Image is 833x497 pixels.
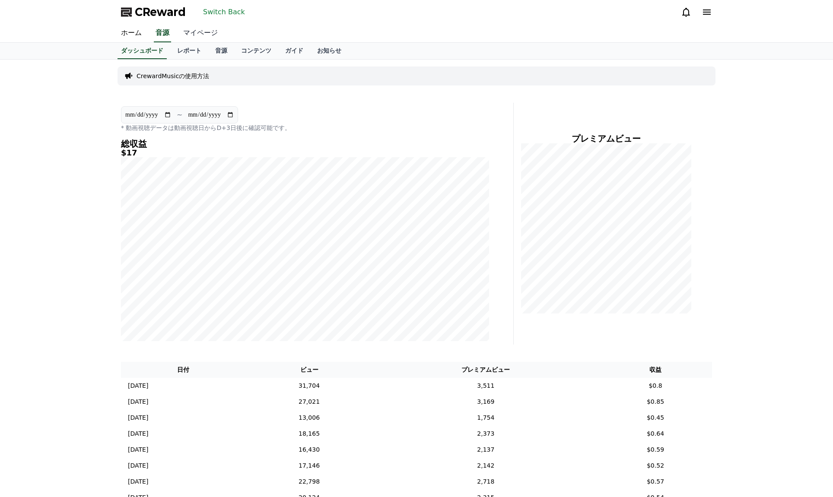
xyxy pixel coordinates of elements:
span: CReward [135,5,186,19]
p: [DATE] [128,445,148,454]
a: ダッシュボード [118,43,167,59]
td: $0.45 [599,410,712,426]
p: ~ [177,110,182,120]
a: 音源 [208,43,234,59]
th: 収益 [599,362,712,378]
p: [DATE] [128,461,148,470]
td: 31,704 [245,378,372,394]
button: Switch Back [200,5,248,19]
td: 2,142 [373,458,599,474]
td: 17,146 [245,458,372,474]
td: $0.8 [599,378,712,394]
a: お知らせ [310,43,348,59]
td: 27,021 [245,394,372,410]
td: 3,169 [373,394,599,410]
a: ガイド [278,43,310,59]
td: $0.64 [599,426,712,442]
td: $0.57 [599,474,712,490]
a: マイページ [176,24,225,42]
td: 18,165 [245,426,372,442]
p: [DATE] [128,381,148,390]
th: 日付 [121,362,245,378]
p: [DATE] [128,413,148,422]
p: * 動画視聴データは動画視聴日からD+3日後に確認可能です。 [121,123,489,132]
td: 22,798 [245,474,372,490]
td: 2,373 [373,426,599,442]
td: 1,754 [373,410,599,426]
a: コンテンツ [234,43,278,59]
td: $0.59 [599,442,712,458]
td: 2,718 [373,474,599,490]
td: $0.52 [599,458,712,474]
td: 16,430 [245,442,372,458]
p: [DATE] [128,429,148,438]
h5: $17 [121,149,489,157]
a: ホーム [114,24,149,42]
a: CrewardMusicの使用方法 [137,72,209,80]
td: 3,511 [373,378,599,394]
td: 2,137 [373,442,599,458]
th: ビュー [245,362,372,378]
a: CReward [121,5,186,19]
a: レポート [170,43,208,59]
td: 13,006 [245,410,372,426]
h4: 総収益 [121,139,489,149]
p: [DATE] [128,397,148,406]
th: プレミアムビュー [373,362,599,378]
h4: プレミアムビュー [521,134,691,143]
p: [DATE] [128,477,148,486]
td: $0.85 [599,394,712,410]
a: 音源 [154,24,171,42]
